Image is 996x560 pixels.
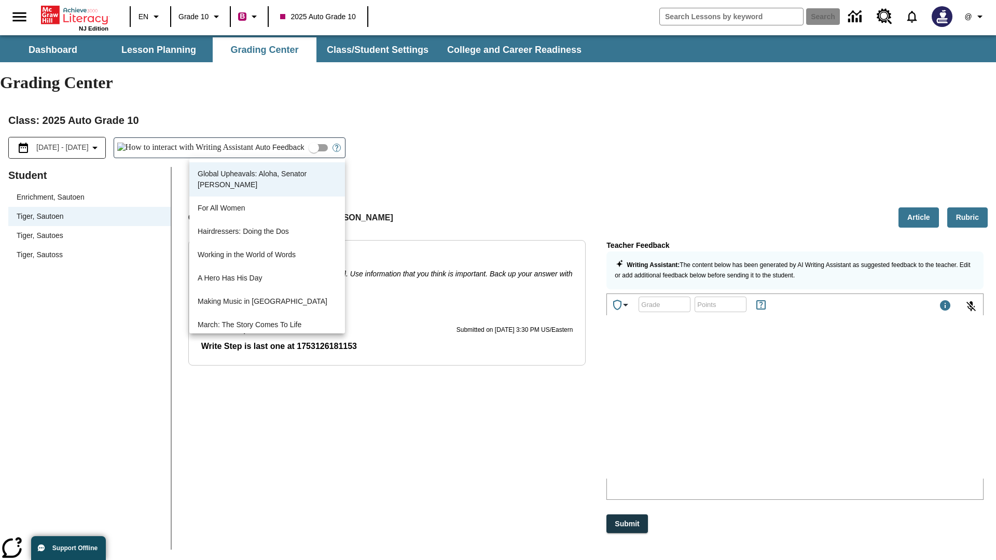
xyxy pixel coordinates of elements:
p: Global Upheavals: Aloha, Senator [PERSON_NAME] [198,169,337,190]
p: None [4,45,151,54]
p: The student's response does not demonstrate any strengths as it lacks relevant content. [4,62,151,90]
p: Making Music in [GEOGRAPHIC_DATA] [198,296,337,307]
p: Working in the World of Words [198,249,337,260]
p: March: The Story Comes To Life [198,319,337,330]
p: Hairdressers: Doing the Dos [198,226,337,237]
p: A Hero Has His Day [198,273,337,284]
p: Thank you for submitting your answer. Here are things that are working and some suggestions for i... [4,8,151,36]
p: For All Women [198,203,337,214]
body: Type your response here. [4,8,151,209]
